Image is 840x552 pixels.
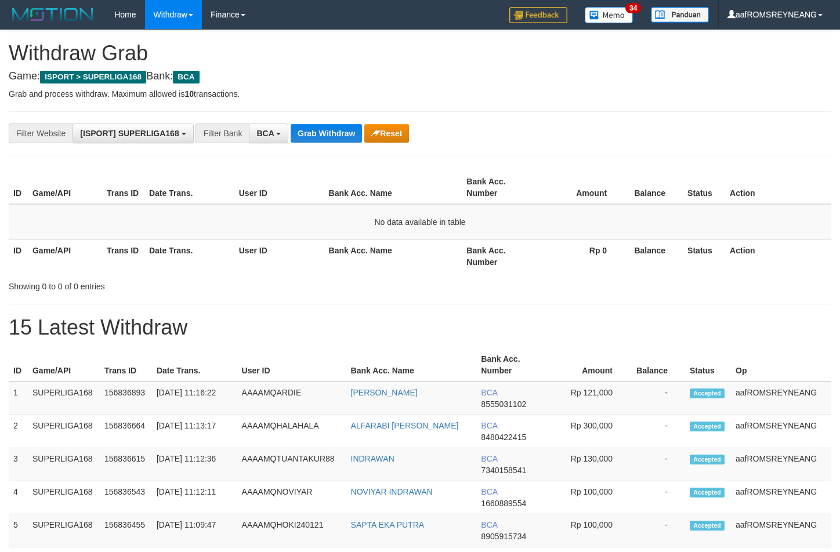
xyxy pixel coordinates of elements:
[481,532,526,541] span: Copy 8905915734 to clipboard
[28,171,102,204] th: Game/API
[28,415,100,448] td: SUPERLIGA168
[690,455,725,464] span: Accepted
[725,239,831,273] th: Action
[536,239,624,273] th: Rp 0
[690,521,725,531] span: Accepted
[9,204,831,240] td: No data available in table
[144,239,234,273] th: Date Trans.
[351,454,394,463] a: INDRAWAN
[237,348,346,382] th: User ID
[462,239,536,273] th: Bank Acc. Number
[624,171,683,204] th: Balance
[249,124,288,143] button: BCA
[73,124,193,143] button: [ISPORT] SUPERLIGA168
[536,171,624,204] th: Amount
[481,388,497,397] span: BCA
[28,448,100,481] td: SUPERLIGA168
[683,239,725,273] th: Status
[690,388,725,398] span: Accepted
[481,520,497,529] span: BCA
[346,348,477,382] th: Bank Acc. Name
[152,348,237,382] th: Date Trans.
[9,88,831,100] p: Grab and process withdraw. Maximum allowed is transactions.
[234,171,324,204] th: User ID
[100,415,152,448] td: 156836664
[102,171,144,204] th: Trans ID
[9,239,28,273] th: ID
[9,71,831,82] h4: Game: Bank:
[324,171,462,204] th: Bank Acc. Name
[9,316,831,339] h1: 15 Latest Withdraw
[237,481,346,514] td: AAAAMQNOVIYAR
[28,382,100,415] td: SUPERLIGA168
[237,448,346,481] td: AAAAMQTUANTAKUR88
[509,7,567,23] img: Feedback.jpg
[9,382,28,415] td: 1
[630,514,685,547] td: -
[324,239,462,273] th: Bank Acc. Name
[731,415,831,448] td: aafROMSREYNEANG
[152,448,237,481] td: [DATE] 11:12:36
[9,514,28,547] td: 5
[481,466,526,475] span: Copy 7340158541 to clipboard
[9,276,341,292] div: Showing 0 to 0 of 0 entries
[481,454,497,463] span: BCA
[731,481,831,514] td: aafROMSREYNEANG
[9,42,831,65] h1: Withdraw Grab
[100,382,152,415] td: 156836893
[624,239,683,273] th: Balance
[28,348,100,382] th: Game/API
[152,415,237,448] td: [DATE] 11:13:17
[630,448,685,481] td: -
[237,415,346,448] td: AAAAMQHALAHALA
[237,514,346,547] td: AAAAMQHOKI240121
[546,481,630,514] td: Rp 100,000
[351,520,425,529] a: SAPTA EKA PUTRA
[100,514,152,547] td: 156836455
[152,514,237,547] td: [DATE] 11:09:47
[630,348,685,382] th: Balance
[291,124,362,143] button: Grab Withdraw
[256,129,274,138] span: BCA
[651,7,709,23] img: panduan.png
[481,400,526,409] span: Copy 8555031102 to clipboard
[690,488,725,497] span: Accepted
[351,487,433,496] a: NOVIYAR INDRAWAN
[351,388,418,397] a: [PERSON_NAME]
[102,239,144,273] th: Trans ID
[725,171,831,204] th: Action
[9,415,28,448] td: 2
[152,382,237,415] td: [DATE] 11:16:22
[630,481,685,514] td: -
[476,348,546,382] th: Bank Acc. Number
[9,481,28,514] td: 4
[152,481,237,514] td: [DATE] 11:12:11
[625,3,641,13] span: 34
[731,514,831,547] td: aafROMSREYNEANG
[585,7,633,23] img: Button%20Memo.svg
[683,171,725,204] th: Status
[28,514,100,547] td: SUPERLIGA168
[731,348,831,382] th: Op
[28,239,102,273] th: Game/API
[546,448,630,481] td: Rp 130,000
[9,448,28,481] td: 3
[546,382,630,415] td: Rp 121,000
[28,481,100,514] td: SUPERLIGA168
[546,415,630,448] td: Rp 300,000
[481,487,497,496] span: BCA
[9,124,73,143] div: Filter Website
[462,171,536,204] th: Bank Acc. Number
[100,481,152,514] td: 156836543
[690,422,725,431] span: Accepted
[685,348,731,382] th: Status
[351,421,459,430] a: ALFARABI [PERSON_NAME]
[234,239,324,273] th: User ID
[80,129,179,138] span: [ISPORT] SUPERLIGA168
[40,71,146,83] span: ISPORT > SUPERLIGA168
[481,433,526,442] span: Copy 8480422415 to clipboard
[630,382,685,415] td: -
[9,171,28,204] th: ID
[481,421,497,430] span: BCA
[364,124,409,143] button: Reset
